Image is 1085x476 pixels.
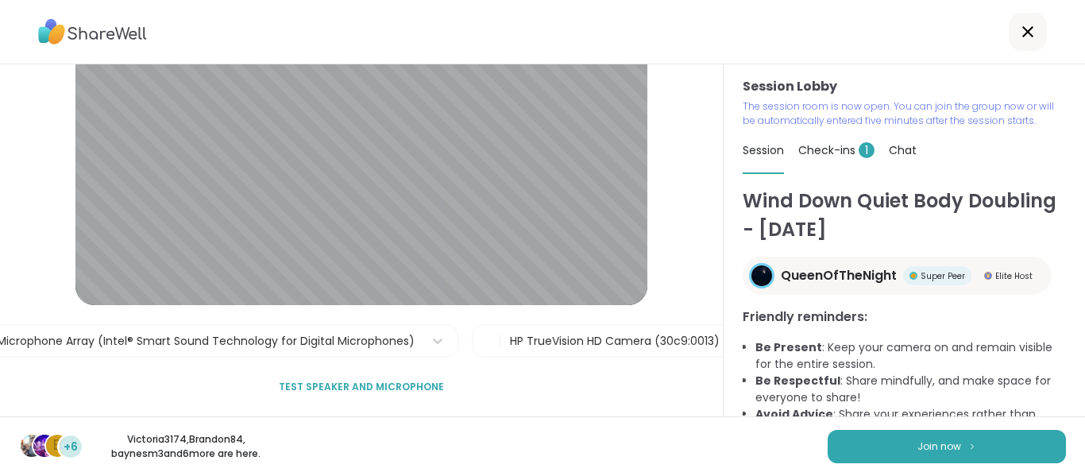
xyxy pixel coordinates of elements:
button: Join now [828,430,1066,463]
span: +6 [64,439,78,455]
span: b [53,435,61,456]
b: Avoid Advice [755,406,833,422]
span: | [500,325,504,357]
span: Super Peer [921,270,965,282]
h1: Wind Down Quiet Body Doubling - [DATE] [743,187,1066,244]
b: Be Present [755,339,822,355]
li: : Share mindfully, and make space for everyone to share! [755,373,1066,406]
span: Join now [917,439,961,454]
li: : Share your experiences rather than advice, as peers are not mental health professionals. [755,406,1066,439]
p: Victoria3174 , Brandon84 , baynesm3 and 6 more are here. [97,432,275,461]
img: ShareWell Logomark [967,442,977,451]
img: Brandon84 [33,435,56,457]
img: Victoria3174 [21,435,43,457]
button: Test speaker and microphone [272,370,450,404]
img: ShareWell Logo [38,14,147,50]
span: Check-ins [798,142,875,158]
span: Elite Host [995,270,1033,282]
span: Chat [889,142,917,158]
b: Be Respectful [755,373,840,389]
a: QueenOfTheNightQueenOfTheNightSuper PeerSuper PeerElite HostElite Host [743,257,1052,295]
div: HP TrueVision HD Camera (30c9:0013) [512,333,721,350]
li: : Keep your camera on and remain visible for the entire session. [755,339,1066,373]
p: The session room is now open. You can join the group now or will be automatically entered five mi... [743,99,1066,128]
h3: Session Lobby [743,77,1066,96]
span: QueenOfTheNight [781,266,897,285]
span: Session [743,142,784,158]
img: Super Peer [909,272,917,280]
span: Test speaker and microphone [279,380,444,394]
img: Camera [479,325,493,357]
img: Elite Host [984,272,992,280]
span: 1 [859,142,875,158]
img: QueenOfTheNight [751,265,772,286]
h3: Friendly reminders: [743,308,1066,327]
